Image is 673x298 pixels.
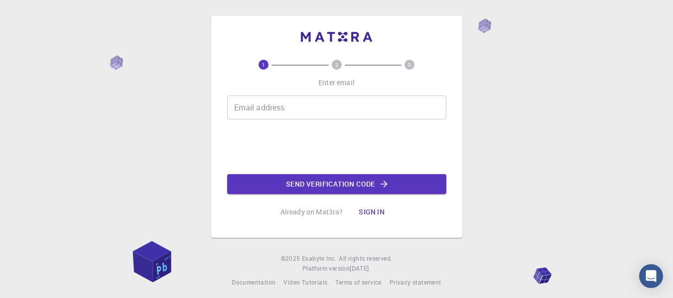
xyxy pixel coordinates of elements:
[390,278,441,286] span: Privacy statement
[339,254,392,264] span: All rights reserved.
[283,278,327,286] span: Video Tutorials
[261,127,412,166] iframe: reCAPTCHA
[335,278,381,288] a: Terms of service
[227,174,446,194] button: Send verification code
[390,278,441,288] a: Privacy statement
[318,78,355,88] p: Enter email
[280,207,343,217] p: Already on Mat3ra?
[335,278,381,286] span: Terms of service
[350,264,371,272] span: [DATE] .
[302,264,350,274] span: Platform version
[262,61,265,68] text: 1
[639,264,663,288] div: Open Intercom Messenger
[408,61,411,68] text: 3
[232,278,275,286] span: Documentation
[351,202,393,222] button: Sign in
[302,254,337,262] span: Exabyte Inc.
[283,278,327,288] a: Video Tutorials
[281,254,302,264] span: © 2025
[335,61,338,68] text: 2
[302,254,337,264] a: Exabyte Inc.
[232,278,275,288] a: Documentation
[350,264,371,274] a: [DATE].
